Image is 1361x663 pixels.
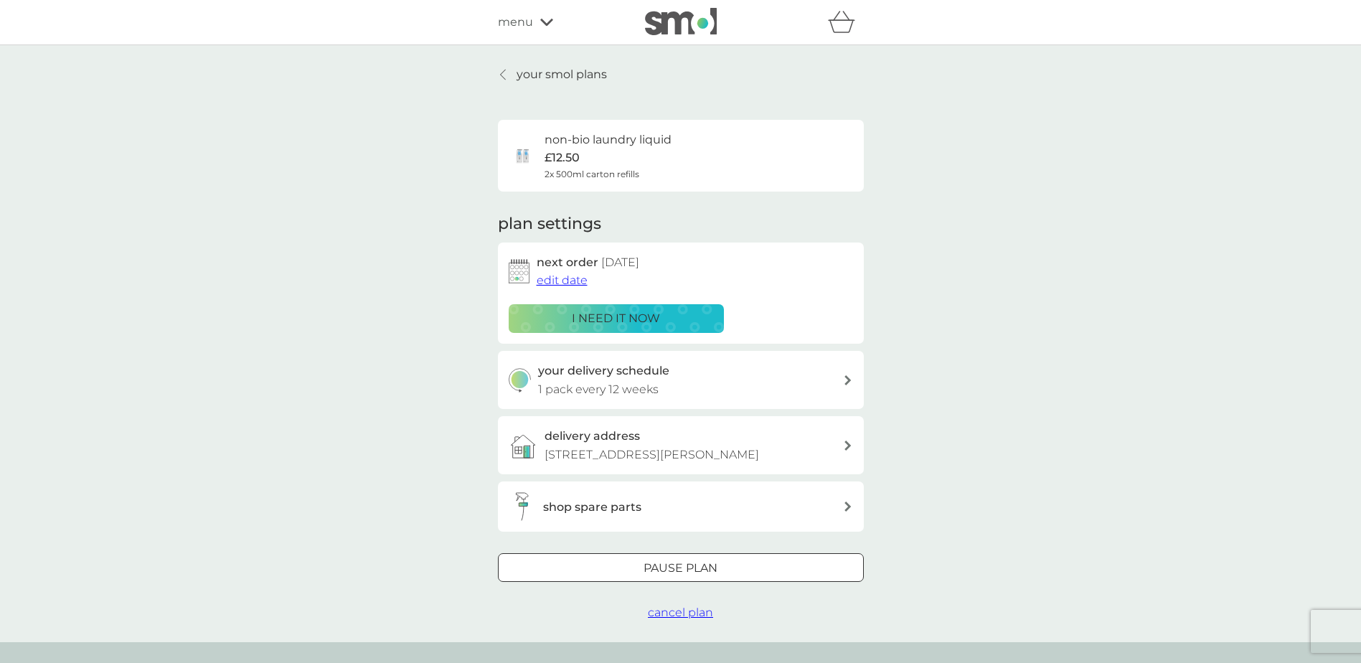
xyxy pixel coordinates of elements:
[545,446,759,464] p: [STREET_ADDRESS][PERSON_NAME]
[498,351,864,409] button: your delivery schedule1 pack every 12 weeks
[537,273,588,287] span: edit date
[538,380,659,399] p: 1 pack every 12 weeks
[509,141,537,170] img: non-bio laundry liquid
[572,309,660,328] p: i need it now
[538,362,669,380] h3: your delivery schedule
[828,8,864,37] div: basket
[545,167,639,181] span: 2x 500ml carton refills
[517,65,607,84] p: your smol plans
[498,65,607,84] a: your smol plans
[537,271,588,290] button: edit date
[498,553,864,582] button: Pause plan
[509,304,724,333] button: i need it now
[645,8,717,35] img: smol
[543,498,641,517] h3: shop spare parts
[545,149,580,167] p: £12.50
[498,13,533,32] span: menu
[545,131,672,149] h6: non-bio laundry liquid
[648,603,713,622] button: cancel plan
[498,481,864,532] button: shop spare parts
[498,416,864,474] a: delivery address[STREET_ADDRESS][PERSON_NAME]
[644,559,717,578] p: Pause plan
[601,255,639,269] span: [DATE]
[498,213,601,235] h2: plan settings
[545,427,640,446] h3: delivery address
[537,253,639,272] h2: next order
[648,606,713,619] span: cancel plan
